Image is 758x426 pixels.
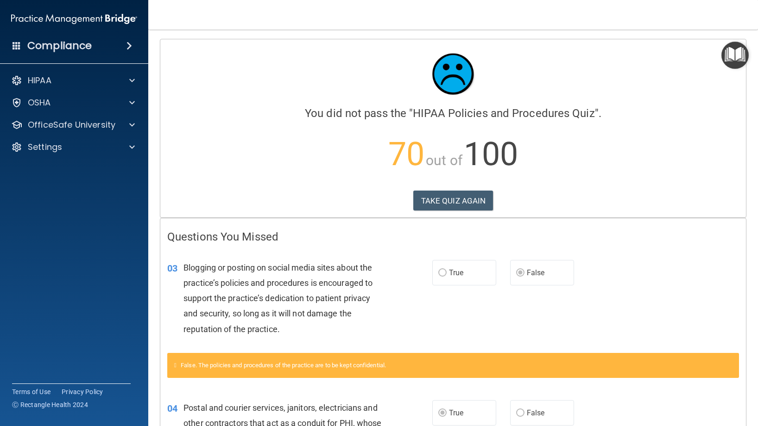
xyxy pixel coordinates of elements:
span: 04 [167,403,177,414]
h4: You did not pass the " ". [167,107,739,119]
img: PMB logo [11,10,137,28]
h4: Compliance [27,39,92,52]
span: 03 [167,263,177,274]
a: HIPAA [11,75,135,86]
span: 100 [464,135,518,173]
input: True [438,270,447,277]
span: out of [426,152,462,168]
span: False [527,268,545,277]
span: True [449,268,463,277]
a: Terms of Use [12,387,51,396]
p: HIPAA [28,75,51,86]
img: sad_face.ecc698e2.jpg [425,46,481,102]
a: OSHA [11,97,135,108]
span: Ⓒ Rectangle Health 2024 [12,400,88,409]
p: OSHA [28,97,51,108]
span: True [449,408,463,417]
button: TAKE QUIZ AGAIN [413,191,493,211]
input: False [516,270,524,277]
a: Settings [11,142,135,153]
span: HIPAA Policies and Procedures Quiz [413,107,594,120]
button: Open Resource Center [721,42,749,69]
input: False [516,410,524,417]
h4: Questions You Missed [167,231,739,243]
p: OfficeSafe University [28,119,115,130]
a: Privacy Policy [62,387,103,396]
span: 70 [388,135,424,173]
span: Blogging or posting on social media sites about the practice’s policies and procedures is encoura... [183,263,373,334]
iframe: Drift Widget Chat Controller [712,362,747,397]
p: Settings [28,142,62,153]
a: OfficeSafe University [11,119,135,130]
span: False. The policies and procedures of the practice are to be kept confidential. [181,362,386,369]
span: False [527,408,545,417]
input: True [438,410,447,417]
